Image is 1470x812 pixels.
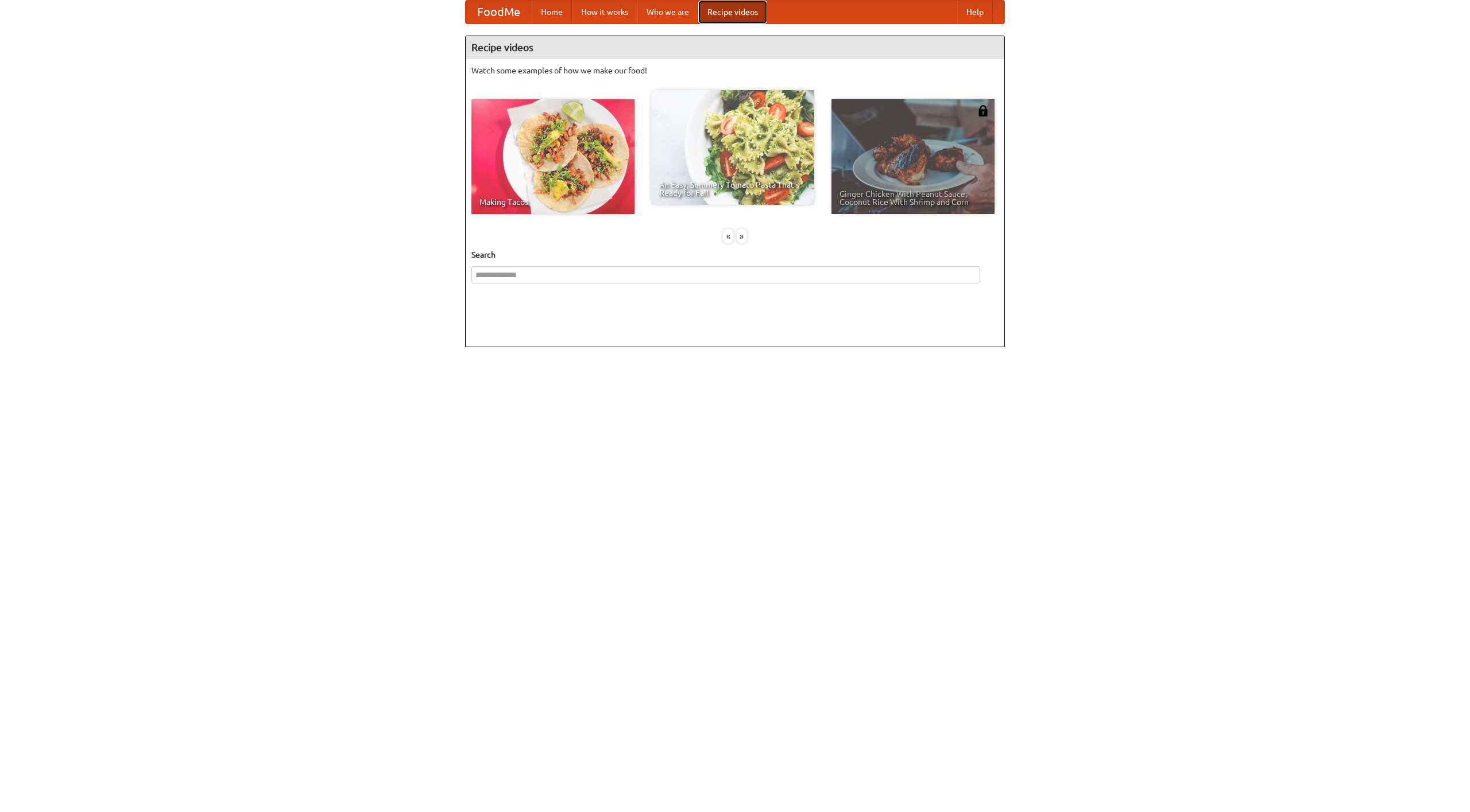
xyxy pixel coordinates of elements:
a: Help [957,1,993,24]
a: How it works [572,1,637,24]
a: Home [532,1,572,24]
a: FoodMe [466,1,532,24]
a: Recipe videos [698,1,767,24]
a: An Easy, Summery Tomato Pasta That's Ready for Fall [651,90,814,205]
div: » [737,229,747,243]
span: Making Tacos [479,198,626,206]
div: « [723,229,733,243]
h5: Search [471,249,999,261]
span: An Easy, Summery Tomato Pasta That's Ready for Fall [659,181,806,197]
a: Making Tacos [471,99,635,214]
p: Watch some examples of how we make our food! [471,65,999,76]
h4: Recipe videos [466,36,1004,59]
a: Who we are [637,1,698,24]
img: 483408.png [977,105,989,116]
